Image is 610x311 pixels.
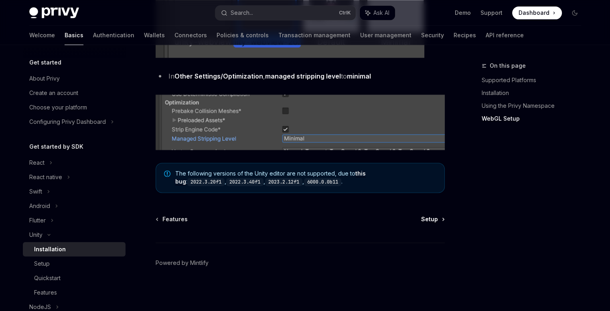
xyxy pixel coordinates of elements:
[23,256,126,271] a: Setup
[512,6,562,19] a: Dashboard
[29,172,62,182] div: React native
[29,187,42,196] div: Swift
[519,9,549,17] span: Dashboard
[29,216,46,225] div: Flutter
[156,259,209,267] a: Powered by Mintlify
[231,8,253,18] div: Search...
[174,72,263,80] strong: Other Settings/Optimization
[217,26,269,45] a: Policies & controls
[482,87,588,99] a: Installation
[156,215,188,223] a: Features
[278,26,351,45] a: Transaction management
[29,103,87,112] div: Choose your platform
[29,26,55,45] a: Welcome
[486,26,524,45] a: API reference
[187,178,225,186] code: 2022.3.20f1
[23,271,126,285] a: Quickstart
[304,178,341,186] code: 6000.0.0b11
[29,158,45,168] div: React
[339,10,351,16] span: Ctrl K
[29,58,61,67] h5: Get started
[144,26,165,45] a: Wallets
[156,95,445,150] img: webview-stripping-settings
[360,26,411,45] a: User management
[29,142,83,151] h5: Get started by SDK
[455,9,471,17] a: Demo
[34,273,61,283] div: Quickstart
[347,72,371,80] strong: minimal
[490,61,526,71] span: On this page
[34,244,66,254] div: Installation
[360,6,395,20] button: Ask AI
[23,100,126,115] a: Choose your platform
[454,26,476,45] a: Recipes
[93,26,134,45] a: Authentication
[373,9,389,17] span: Ask AI
[421,26,444,45] a: Security
[23,285,126,300] a: Features
[421,215,438,223] span: Setup
[164,170,170,177] svg: Note
[29,74,60,83] div: About Privy
[174,26,207,45] a: Connectors
[226,178,263,186] code: 2022.3.40f1
[215,6,356,20] button: Search...CtrlK
[482,74,588,87] a: Supported Platforms
[29,88,78,98] div: Create an account
[482,112,588,125] a: WebGL Setup
[34,259,50,269] div: Setup
[175,170,366,185] a: this bug
[265,72,341,80] strong: managed stripping level
[29,201,50,211] div: Android
[23,86,126,100] a: Create an account
[65,26,83,45] a: Basics
[568,6,581,19] button: Toggle dark mode
[23,71,126,86] a: About Privy
[480,9,503,17] a: Support
[34,288,57,297] div: Features
[482,99,588,112] a: Using the Privy Namespace
[162,215,188,223] span: Features
[29,7,79,18] img: dark logo
[23,242,126,256] a: Installation
[421,215,444,223] a: Setup
[156,71,445,82] li: In , to
[265,178,302,186] code: 2023.2.12f1
[29,230,43,240] div: Unity
[175,170,436,186] span: The following versions of the Unity editor are not supported, due to : , , , .
[29,117,106,127] div: Configuring Privy Dashboard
